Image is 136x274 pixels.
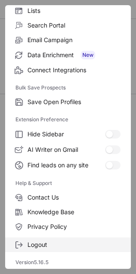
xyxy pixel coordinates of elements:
[5,3,131,18] label: Lists
[27,161,105,169] span: Find leads on any site
[27,208,121,216] span: Knowledge Base
[5,142,131,157] label: AI Writer on Gmail
[5,237,131,252] label: Logout
[27,22,121,29] span: Search Portal
[15,81,121,95] label: Bulk Save Prospects
[15,113,121,126] label: Extension Preference
[27,241,121,249] span: Logout
[15,176,121,190] label: Help & Support
[5,18,131,33] label: Search Portal
[27,66,121,74] span: Connect Integrations
[27,146,105,154] span: AI Writer on Gmail
[5,256,131,269] div: Version 5.16.5
[27,223,121,231] span: Privacy Policy
[27,36,121,44] span: Email Campaign
[5,190,131,205] label: Contact Us
[27,98,121,106] span: Save Open Profiles
[5,33,131,47] label: Email Campaign
[5,63,131,77] label: Connect Integrations
[5,126,131,142] label: Hide Sidebar
[5,95,131,109] label: Save Open Profiles
[27,51,121,59] span: Data Enrichment
[81,51,95,59] span: New
[27,130,105,138] span: Hide Sidebar
[5,205,131,219] label: Knowledge Base
[5,47,131,63] label: Data Enrichment New
[5,219,131,234] label: Privacy Policy
[27,194,121,201] span: Contact Us
[27,7,121,15] span: Lists
[5,157,131,173] label: Find leads on any site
